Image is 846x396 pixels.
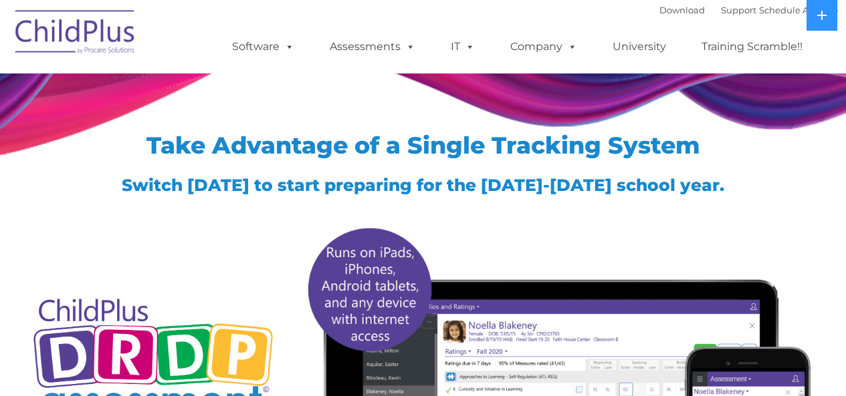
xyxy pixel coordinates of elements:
[9,1,142,67] img: ChildPlus by Procare Solutions
[688,33,816,60] a: Training Scramble!!
[759,5,838,15] a: Schedule A Demo
[219,33,308,60] a: Software
[316,33,429,60] a: Assessments
[497,33,591,60] a: Company
[122,175,724,195] span: Switch [DATE] to start preparing for the [DATE]-[DATE] school year.
[721,5,756,15] a: Support
[437,33,488,60] a: IT
[146,131,700,160] span: Take Advantage of a Single Tracking System
[659,5,705,15] a: Download
[659,5,838,15] font: |
[599,33,679,60] a: University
